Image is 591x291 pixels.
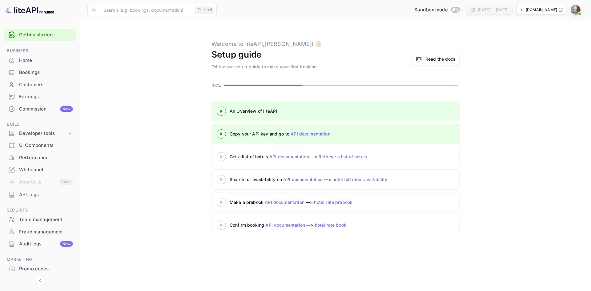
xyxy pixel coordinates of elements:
a: Retrieve a list of hotels [319,154,367,159]
span: Build [4,121,76,128]
p: 33% [211,82,222,89]
span: Security [4,207,76,214]
div: Home [19,57,73,64]
button: Collapse navigation [34,275,46,286]
div: Performance [19,154,73,161]
span: Business [4,47,76,54]
p: [DOMAIN_NAME] [526,7,557,13]
a: Promo codes [4,263,76,274]
div: Audit logsNew [4,238,76,250]
a: Fraud management [4,226,76,237]
div: Team management [19,216,73,223]
span: Sandbox mode [414,6,448,14]
div: Customers [4,79,76,91]
div: Whitelabel [4,164,76,176]
a: API documentation [265,222,305,228]
div: Confirm booking —> [230,222,384,228]
a: Customers [4,79,76,90]
div: UI Components [19,142,73,149]
div: Welcome to liteAPI, [PERSON_NAME] ! 👋🏻 [211,40,322,48]
div: Fraud management [19,228,73,236]
a: hotel rate book [315,222,346,228]
a: Read the docs [412,53,460,65]
a: Getting started [19,31,73,38]
div: Ctrl+K [195,6,214,14]
div: New [60,106,73,112]
div: Bookings [19,69,73,76]
div: Whitelabel [19,166,73,173]
div: Commission [19,106,73,113]
div: Setup guide [211,48,262,61]
div: API Logs [19,191,73,198]
div: Earnings [19,93,73,100]
span: Marketing [4,256,76,263]
a: API documentation [265,200,304,205]
div: Performance [4,152,76,164]
a: Bookings [4,67,76,78]
div: Switch to Production mode [412,6,462,14]
a: hotel full rates availability [332,177,387,182]
div: Fraud management [4,226,76,238]
a: hotel rate prebook [314,200,352,205]
a: Earnings [4,91,76,102]
a: API Logs [4,189,76,200]
div: [DATE] — [DATE] [478,7,509,13]
div: Developer tools [4,128,76,139]
img: LiteAPI logo [5,5,54,15]
a: Whitelabel [4,164,76,175]
a: API documentation [291,131,330,136]
div: Get a list of hotels —> [230,153,384,160]
div: Getting started [4,29,76,41]
a: Team management [4,214,76,225]
div: Follow our set up guide to make your first booking [211,63,317,70]
a: API documentation [283,177,323,182]
div: Audit logs [19,240,73,248]
div: Developer tools [19,130,67,137]
input: Search (e.g. bookings, documentation) [100,4,193,16]
div: Promo codes [19,265,73,273]
div: New [60,241,73,247]
div: Copy your API key and go to [230,131,384,137]
div: Promo codes [4,263,76,275]
div: An Overview of liteAPI [230,108,384,114]
a: UI Components [4,139,76,151]
div: Make a prebook —> [230,199,384,205]
a: Audit logsNew [4,238,76,249]
div: Team management [4,214,76,226]
div: Search for availability on —> [230,176,445,183]
div: Earnings [4,91,76,103]
a: Read the docs [425,56,456,62]
img: Neville van Jaarsveld [571,5,581,15]
a: CommissionNew [4,103,76,115]
a: Performance [4,152,76,163]
a: API documentation [269,154,309,159]
a: Home [4,55,76,66]
div: API Logs [4,189,76,201]
div: Bookings [4,67,76,79]
div: Customers [19,81,73,88]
